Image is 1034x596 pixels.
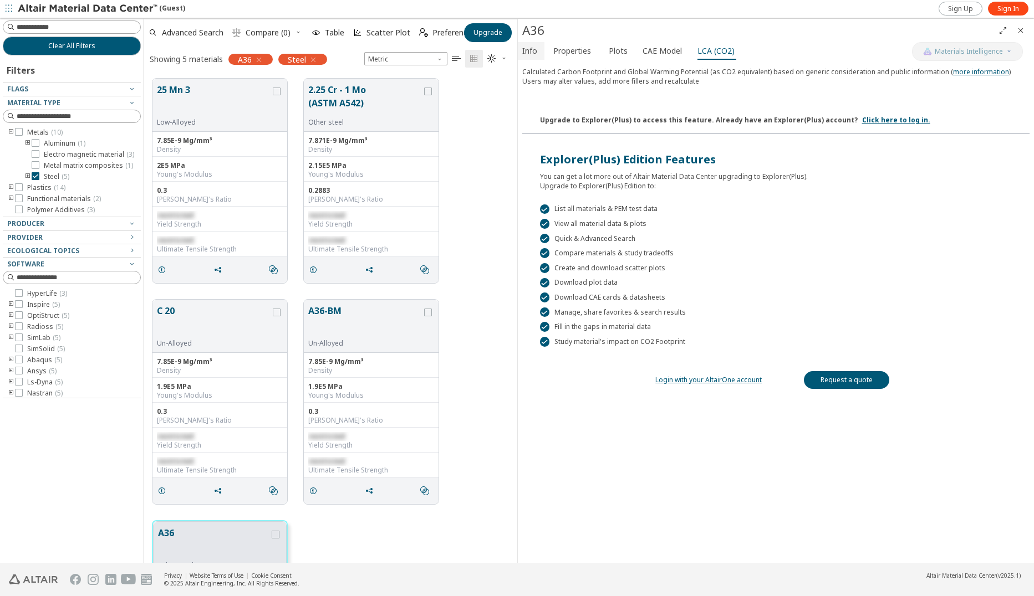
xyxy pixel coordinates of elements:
div:  [540,368,550,378]
div: Other steel [308,118,422,127]
button: Table View [447,50,465,68]
div: [PERSON_NAME]'s Ratio [157,195,283,204]
div: Un-Alloyed [308,339,422,348]
span: ( 10 ) [51,127,63,137]
img: Altair Material Data Center [18,3,159,14]
span: Steel [44,172,69,181]
button: Details [152,259,176,281]
div: Density [157,145,283,154]
div: Quick & Advanced Search [540,368,1012,378]
a: more information [953,67,1009,76]
span: restricted [308,456,345,466]
span: Sign Up [948,4,973,13]
div:  [540,456,550,466]
span: Preferences [432,29,476,37]
span: ( 5 ) [55,322,63,331]
div: A36 [522,22,995,39]
i:  [269,265,278,274]
span: OptiStruct [27,311,69,320]
span: ( 3 ) [59,289,67,298]
div: 2E5 MPa [157,161,283,170]
i: toogle group [7,300,15,309]
div: Create and download scatter plots [540,398,1012,408]
span: SimSolid [27,345,65,353]
a: Sign In [988,2,1028,16]
img: Altair Engineering [9,574,58,584]
span: Metals [27,128,63,137]
button: AI CopilotMaterials Intelligence [912,42,1023,61]
span: ( 5 ) [55,377,63,387]
div: 1.9E5 MPa [157,382,283,391]
button: Details [152,480,176,502]
span: Sign In [997,4,1019,13]
i: toogle group [7,322,15,331]
div: You can get a lot more out of Altair Material Data Center upgrading to Explorer(Plus). Upgrade to... [540,302,1012,325]
div: © 2025 Altair Engineering, Inc. All Rights Reserved. [164,579,299,587]
span: LCA (CO2) [697,42,735,60]
i: toogle group [7,378,15,387]
span: Material Type [7,98,60,107]
span: Metal matrix composites [44,161,133,170]
div: grid [144,70,517,563]
div:  [540,398,550,408]
i:  [269,486,278,495]
div: Young's Modulus [308,391,434,400]
img: AI Copilot [923,47,932,56]
div: Low-Alloyed [157,118,271,127]
span: restricted [157,235,193,245]
span: restricted [308,235,345,245]
div:  [540,427,550,437]
span: HyperLife [27,289,67,298]
span: ( 5 ) [57,344,65,353]
i:  [487,54,496,63]
div: Other steel [158,561,269,570]
div: Ultimate Tensile Strength [308,466,434,475]
div: Yield Strength [308,441,434,450]
i: toogle group [7,367,15,376]
div: (v2025.1) [926,572,1021,579]
span: Metric [364,52,447,65]
div: (Guest) [18,3,185,14]
i:  [420,486,429,495]
div: [PERSON_NAME]'s Ratio [308,195,434,204]
span: Ansys [27,367,57,376]
span: Plots [609,42,628,60]
div: Ultimate Tensile Strength [308,245,434,254]
span: ( 14 ) [54,183,65,192]
button: Provider [3,231,141,244]
span: A36 [238,54,252,64]
div: Unit System [364,52,447,65]
i: toogle group [7,194,15,203]
button: A36 [158,526,269,561]
div: Fill in the gaps in material data [540,456,1012,466]
button: Tile View [465,50,483,68]
button: Close [1012,22,1030,39]
div: Density [308,366,434,375]
div: [PERSON_NAME]'s Ratio [157,416,283,425]
span: Compare (0) [246,29,291,37]
span: ( 5 ) [55,388,63,398]
div: Young's Modulus [308,170,434,179]
span: restricted [308,431,345,441]
span: ( 3 ) [126,150,134,159]
span: Flags [7,84,28,94]
button: Flags [3,83,141,96]
div:  [540,471,550,481]
button: Details [304,480,327,502]
span: Upgrade [473,28,502,37]
a: Login with your AltairOne account [655,510,762,519]
img: Paywall-GWP-dark [522,90,1030,232]
i:  [232,28,241,37]
i:  [470,54,478,63]
button: A36-BM [308,304,422,339]
button: Share [360,259,383,281]
span: ( 2 ) [93,194,101,203]
a: Request a quote [804,506,889,523]
div: Manage, share favorites & search results [540,442,1012,452]
i: toogle group [7,311,15,320]
span: Table [325,29,344,37]
div: Study material's impact on CO2 Footprint [540,471,1012,481]
div:  [540,413,550,423]
span: ( 1 ) [125,161,133,170]
a: Cookie Consent [251,572,292,579]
